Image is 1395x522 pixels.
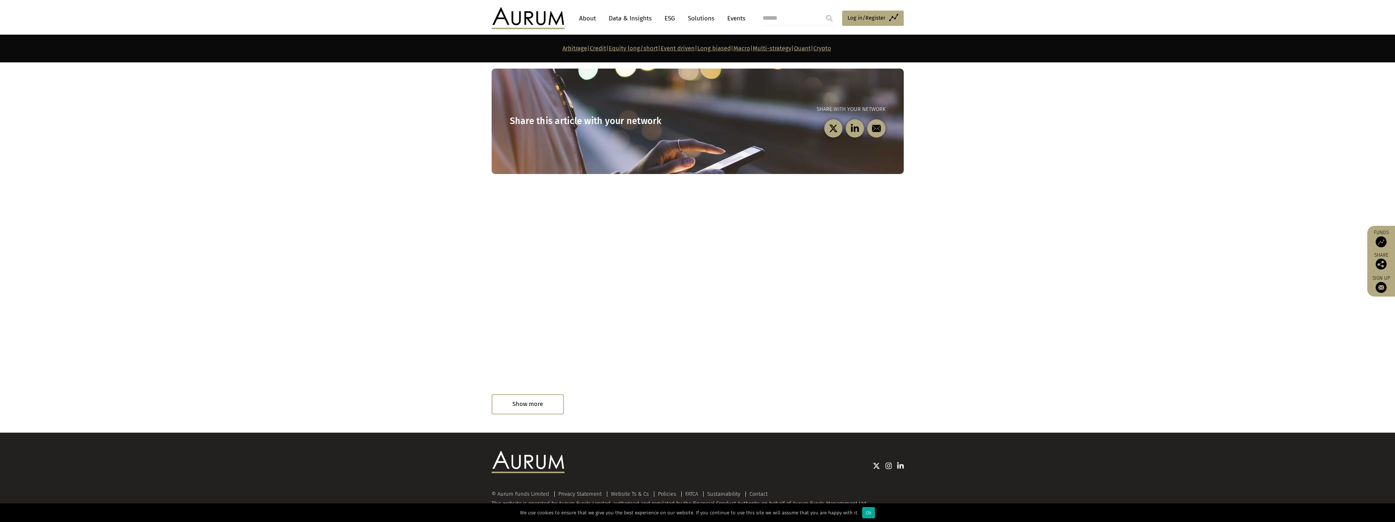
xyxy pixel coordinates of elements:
[794,45,811,52] a: Quant
[492,491,553,497] div: © Aurum Funds Limited
[1371,275,1391,293] a: Sign up
[873,462,880,469] img: Twitter icon
[850,124,859,133] img: linkedin-black.svg
[1376,259,1387,270] img: Share this post
[605,12,655,25] a: Data & Insights
[1376,236,1387,247] img: Access Funds
[510,116,698,127] h3: Share this article with your network
[697,45,731,52] a: Long biased
[862,507,875,518] div: Ok
[872,124,881,133] img: email-black.svg
[897,462,904,469] img: Linkedin icon
[749,491,768,497] a: Contact
[842,11,904,26] a: Log in/Register
[707,491,740,497] a: Sustainability
[492,7,565,29] img: Aurum
[724,12,745,25] a: Events
[848,13,886,22] span: Log in/Register
[813,45,831,52] a: Crypto
[658,491,676,497] a: Policies
[753,45,791,52] a: Multi-strategy
[1376,282,1387,293] img: Sign up to our newsletter
[685,491,698,497] a: FATCA
[733,45,750,52] a: Macro
[590,45,606,52] a: Credit
[822,11,837,26] input: Submit
[1371,253,1391,270] div: Share
[829,124,838,133] img: twitter-black.svg
[492,491,904,514] div: This website is operated by Aurum Funds Limited, authorised and regulated by the Financial Conduc...
[1371,229,1391,247] a: Funds
[576,12,600,25] a: About
[698,105,886,114] p: Share with your network
[684,12,718,25] a: Solutions
[661,12,679,25] a: ESG
[611,491,649,497] a: Website Ts & Cs
[492,451,565,473] img: Aurum Logo
[609,45,658,52] a: Equity long/short
[562,45,587,52] a: Arbitrage
[558,491,602,497] a: Privacy Statement
[886,462,892,469] img: Instagram icon
[562,45,831,52] strong: | | | | | | | |
[660,45,695,52] a: Event driven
